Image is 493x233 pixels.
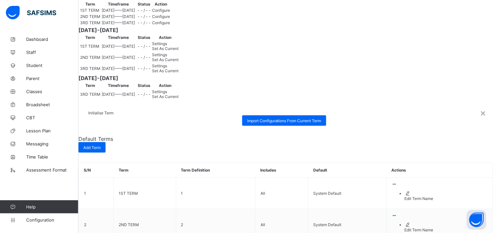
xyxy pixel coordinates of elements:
span: Initialise Term [88,110,113,115]
span: Lesson Plan [26,128,78,133]
span: [DATE]-[DATE] [78,75,493,81]
th: Term [114,163,176,178]
span: Classes [26,89,78,94]
span: [DATE] —— [DATE] [102,44,135,49]
div: Edit Term Name [405,196,488,201]
th: Status [137,83,151,88]
span: 2ND TERM [80,55,100,60]
th: Timeframe [101,83,135,88]
span: [DATE] —— [DATE] [102,20,135,25]
div: × [480,107,486,118]
th: Term [80,35,101,40]
span: Set As Current [152,68,178,73]
span: Set As Current [152,94,178,99]
span: Settings [152,41,167,46]
span: Configure [152,20,170,25]
th: Term [80,1,101,7]
th: Default [308,163,386,178]
span: Broadsheet [26,102,78,107]
span: Time Table [26,154,78,159]
th: Status [137,1,151,7]
th: Term [80,83,101,88]
span: - - / - - [138,14,151,19]
span: Settings [152,63,167,68]
span: - - / - - [138,8,151,13]
span: [DATE] —— [DATE] [102,8,135,13]
span: [DATE]-[DATE] [78,27,493,33]
th: Timeframe [101,35,135,40]
th: Timeframe [101,1,135,7]
th: Status [137,35,151,40]
span: - - / - - [138,66,151,71]
span: Set As Current [152,57,178,62]
span: Parent [26,76,78,81]
span: 3RD TERM [80,20,100,25]
th: S/N [79,163,114,178]
th: Action [152,1,170,7]
button: Open asap [467,210,486,230]
span: [DATE] —— [DATE] [102,55,135,60]
span: Set As Current [152,46,178,51]
span: Configure [152,8,170,13]
th: Includes [256,163,309,178]
td: 1 [79,178,114,209]
span: CBT [26,115,78,120]
span: - - / - - [138,92,151,97]
span: Configuration [26,217,78,223]
th: Action [152,35,179,40]
span: 3RD TERM [80,92,100,97]
span: 2ND TERM [80,14,100,19]
td: 1ST TERM [114,178,176,209]
span: [DATE] —— [DATE] [102,66,135,71]
span: Help [26,204,78,209]
span: Staff [26,50,78,55]
span: Add Term [83,145,101,150]
span: [DATE] —— [DATE] [102,92,135,97]
span: 3RD TERM [80,66,100,71]
span: Messaging [26,141,78,146]
span: Settings [152,89,167,94]
span: - - / - - [138,20,151,25]
span: [DATE] —— [DATE] [102,14,135,19]
span: Configure [152,14,170,19]
td: All [256,178,309,209]
span: 1ST TERM [80,44,99,49]
td: 1 [176,178,255,209]
span: - - / - - [138,44,151,49]
th: Action [152,83,179,88]
span: - - / - - [138,55,151,60]
span: Assessment Format [26,167,78,173]
span: Student [26,63,78,68]
th: Actions [387,163,493,178]
td: System Default [308,178,386,209]
span: Settings [152,52,167,57]
span: Default Terms [78,136,113,142]
span: Import Configurations From Current Term [247,118,321,123]
img: safsims [6,6,56,20]
th: Term Definition [176,163,255,178]
span: Dashboard [26,37,78,42]
span: 1ST TERM [80,8,99,13]
div: Edit Term Name [405,227,488,232]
